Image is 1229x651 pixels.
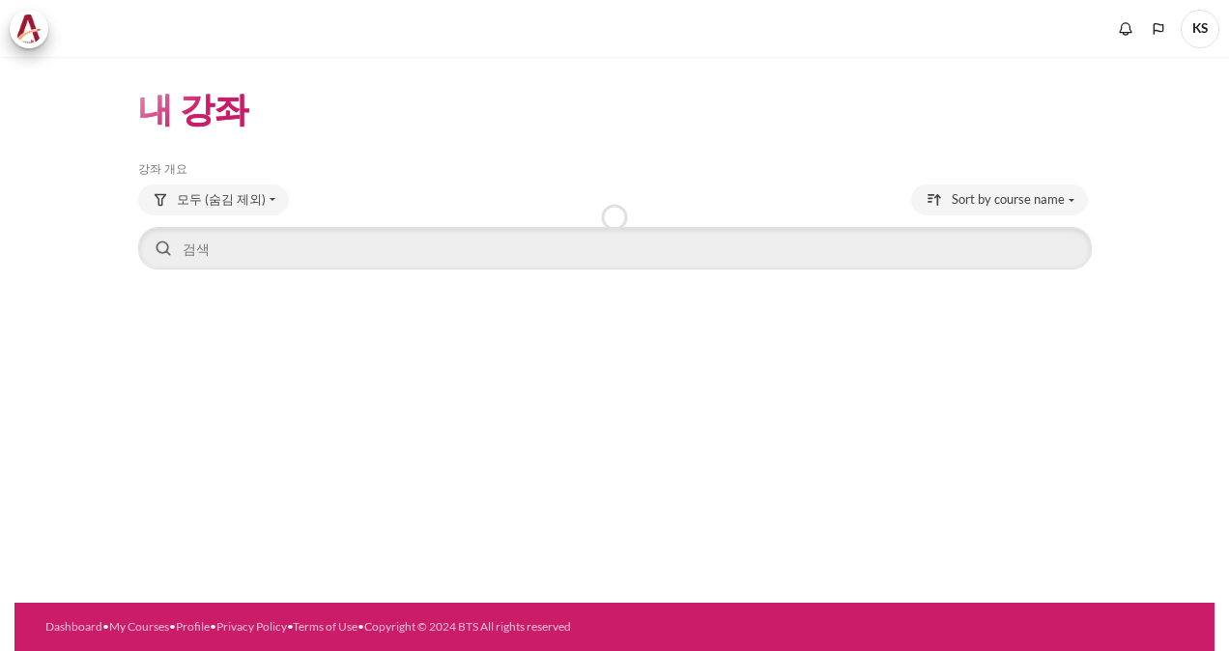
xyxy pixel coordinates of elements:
div: Show notification window with no new notifications [1111,14,1140,43]
button: Sorting drop-down menu [911,184,1088,215]
section: 내용 [14,57,1215,302]
h5: 강좌 개요 [138,161,1092,177]
a: Copyright © 2024 BTS All rights reserved [364,619,571,634]
a: Privacy Policy [216,619,287,634]
h1: 내 강좌 [138,86,249,131]
span: Sort by course name [952,190,1065,210]
input: 검색 [138,227,1092,269]
span: KS [1181,10,1219,48]
span: 모두 (숨김 제외) [177,190,266,210]
a: Dashboard [45,619,102,634]
img: Architeck [15,14,43,43]
a: 사용자 메뉴 [1181,10,1219,48]
div: • • • • • [45,618,671,636]
a: Terms of Use [293,619,357,634]
a: Architeck Architeck [10,10,58,48]
div: Course overview controls [138,184,1092,273]
button: Languages [1144,14,1173,43]
a: My Courses [109,619,169,634]
a: Profile [176,619,210,634]
button: Grouping drop-down menu [138,184,289,215]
